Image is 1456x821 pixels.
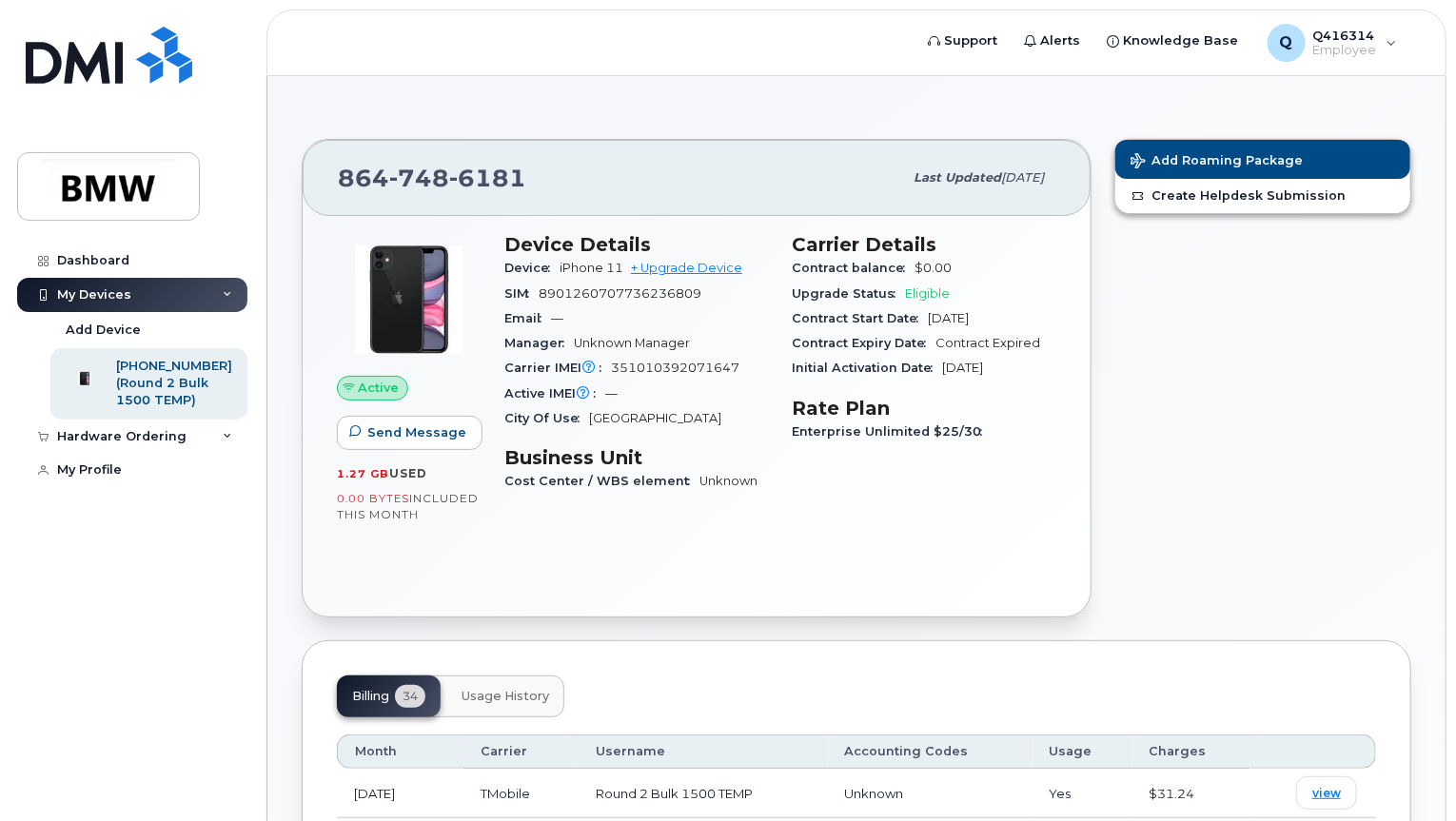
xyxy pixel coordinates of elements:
[539,286,701,301] span: 8901260707736236809
[792,286,905,301] span: Upgrade Status
[337,416,482,450] button: Send Message
[905,286,950,301] span: Eligible
[504,361,611,375] span: Carrier IMEI
[792,261,915,275] span: Contract balance
[389,164,449,192] span: 748
[359,379,400,397] span: Active
[792,361,942,375] span: Initial Activation Date
[611,361,739,375] span: 351010392071647
[579,769,828,818] td: Round 2 Bulk 1500 TEMP
[928,311,969,325] span: [DATE]
[579,734,828,769] th: Username
[1115,140,1410,179] button: Add Roaming Package
[605,386,618,401] span: —
[574,336,690,350] span: Unknown Manager
[462,689,549,704] span: Usage History
[337,769,463,818] td: [DATE]
[1001,170,1044,185] span: [DATE]
[551,311,563,325] span: —
[504,411,589,425] span: City Of Use
[504,261,560,275] span: Device
[1132,734,1250,769] th: Charges
[504,386,605,401] span: Active IMEI
[1115,179,1410,213] a: Create Helpdesk Submission
[504,474,699,488] span: Cost Center / WBS element
[828,734,1033,769] th: Accounting Codes
[699,474,758,488] span: Unknown
[352,243,466,357] img: iPhone_11.jpg
[337,492,409,505] span: 0.00 Bytes
[1033,734,1132,769] th: Usage
[504,286,539,301] span: SIM
[1131,153,1303,171] span: Add Roaming Package
[367,423,466,441] span: Send Message
[504,311,551,325] span: Email
[792,311,928,325] span: Contract Start Date
[1373,738,1442,807] iframe: Messenger Launcher
[845,786,904,801] span: Unknown
[389,466,427,480] span: used
[914,170,1001,185] span: Last updated
[1296,776,1357,810] a: view
[935,336,1040,350] span: Contract Expired
[915,261,952,275] span: $0.00
[792,336,935,350] span: Contract Expiry Date
[337,467,389,480] span: 1.27 GB
[1033,769,1132,818] td: Yes
[463,734,578,769] th: Carrier
[504,233,769,256] h3: Device Details
[337,734,463,769] th: Month
[560,261,623,275] span: iPhone 11
[338,164,526,192] span: 864
[449,164,526,192] span: 6181
[631,261,742,275] a: + Upgrade Device
[1312,785,1341,802] span: view
[1150,785,1233,803] div: $31.24
[792,233,1056,256] h3: Carrier Details
[504,336,574,350] span: Manager
[792,397,1056,420] h3: Rate Plan
[589,411,721,425] span: [GEOGRAPHIC_DATA]
[504,446,769,469] h3: Business Unit
[792,424,992,439] span: Enterprise Unlimited $25/30
[463,769,578,818] td: TMobile
[942,361,983,375] span: [DATE]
